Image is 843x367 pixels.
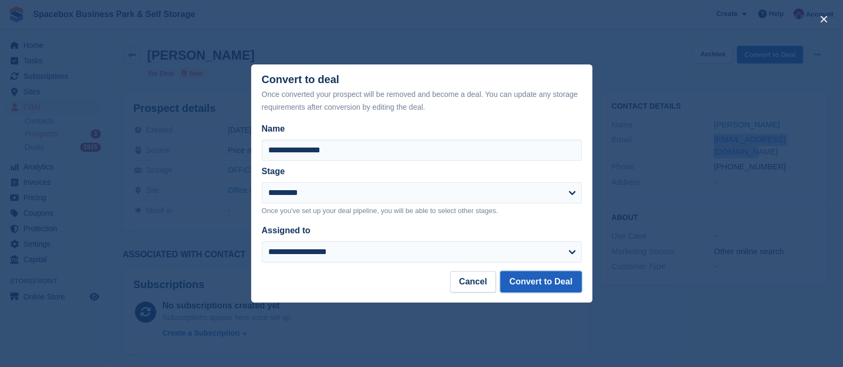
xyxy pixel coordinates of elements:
p: Once you've set up your deal pipeline, you will be able to select other stages. [262,206,582,216]
label: Stage [262,167,285,176]
label: Assigned to [262,226,311,235]
button: Convert to Deal [500,271,581,292]
div: Convert to deal [262,74,582,113]
button: Cancel [450,271,496,292]
label: Name [262,123,582,135]
button: close [815,11,832,28]
div: Once converted your prospect will be removed and become a deal. You can update any storage requir... [262,88,582,113]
